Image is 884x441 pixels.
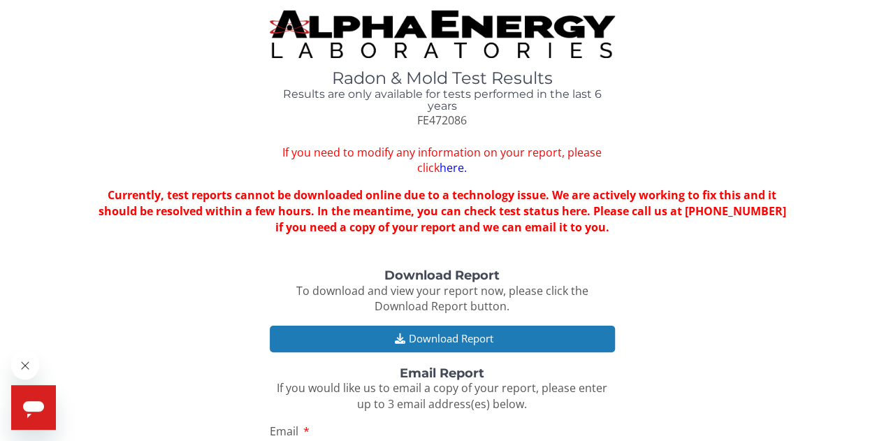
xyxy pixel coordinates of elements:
[270,69,615,87] h1: Radon & Mold Test Results
[400,366,484,381] strong: Email Report
[277,380,607,412] span: If you would like us to email a copy of your report, please enter up to 3 email address(es) below.
[8,10,31,21] span: Help
[99,187,786,235] strong: Currently, test reports cannot be downloaded online due to a technology issue. We are actively wo...
[11,385,56,430] iframe: Button to launch messaging window
[440,160,467,175] a: here.
[270,88,615,113] h4: Results are only available for tests performed in the last 6 years
[270,145,615,177] span: If you need to modify any information on your report, please click
[296,283,588,315] span: To download and view your report now, please click the Download Report button.
[417,113,467,128] span: FE472086
[270,10,615,58] img: TightCrop.jpg
[11,352,39,379] iframe: Close message
[270,424,298,439] span: Email
[270,326,615,352] button: Download Report
[384,268,500,283] strong: Download Report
